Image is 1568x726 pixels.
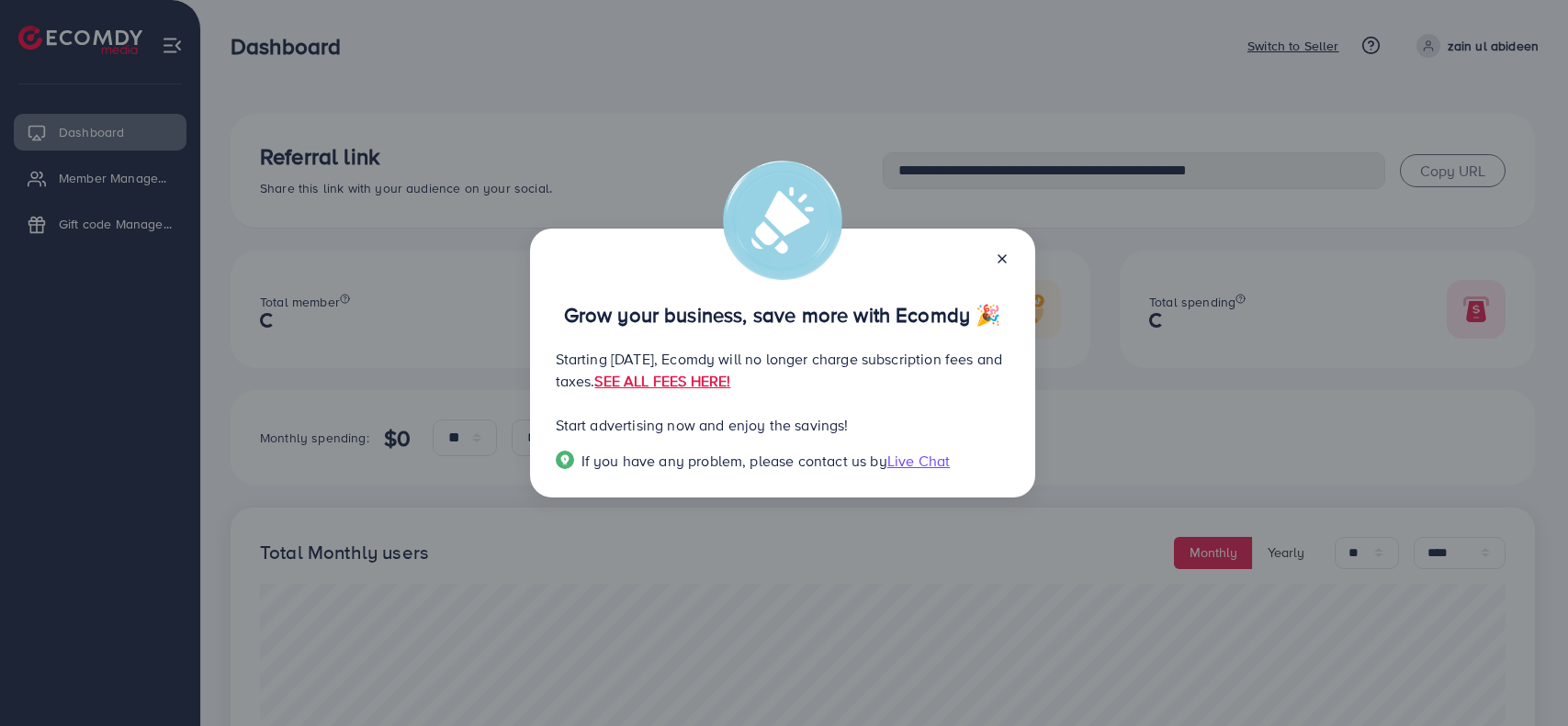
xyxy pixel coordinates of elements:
[594,371,730,391] a: SEE ALL FEES HERE!
[887,451,950,471] span: Live Chat
[556,304,1010,326] p: Grow your business, save more with Ecomdy 🎉
[581,451,887,471] span: If you have any problem, please contact us by
[723,161,842,280] img: alert
[556,348,1010,392] p: Starting [DATE], Ecomdy will no longer charge subscription fees and taxes.
[556,451,574,469] img: Popup guide
[556,414,1010,436] p: Start advertising now and enjoy the savings!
